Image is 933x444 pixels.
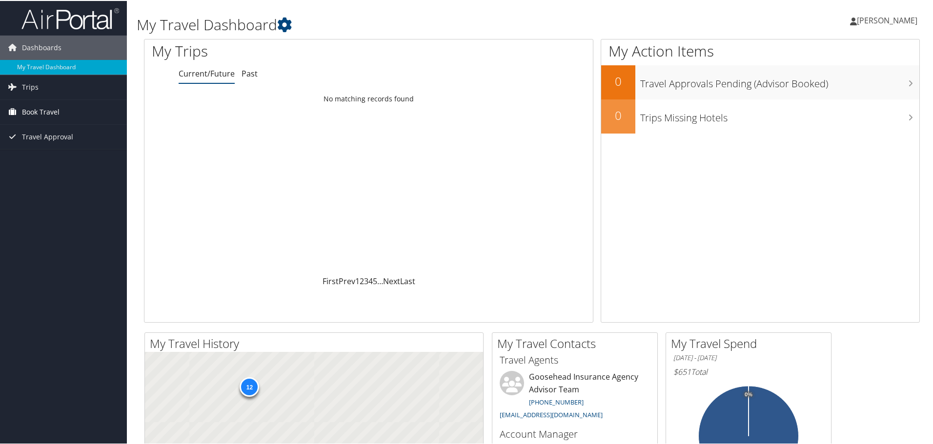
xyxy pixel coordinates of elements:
a: 1 [355,275,360,286]
h2: My Travel History [150,334,483,351]
a: 0Trips Missing Hotels [601,98,919,133]
h3: Travel Approvals Pending (Advisor Booked) [640,71,919,90]
a: [PHONE_NUMBER] [529,397,584,405]
a: Current/Future [179,67,235,78]
td: No matching records found [144,89,593,107]
h3: Trips Missing Hotels [640,105,919,124]
a: 5 [373,275,377,286]
span: Trips [22,74,39,98]
a: First [323,275,339,286]
li: Goosehead Insurance Agency Advisor Team [495,370,655,422]
h1: My Travel Dashboard [137,14,664,34]
span: [PERSON_NAME] [857,14,917,25]
h3: Travel Agents [500,352,650,366]
tspan: 0% [745,391,752,397]
h6: Total [673,366,824,376]
h2: My Travel Contacts [497,334,657,351]
a: Past [242,67,258,78]
h2: 0 [601,106,635,123]
a: Prev [339,275,355,286]
h2: My Travel Spend [671,334,831,351]
a: Next [383,275,400,286]
a: [EMAIL_ADDRESS][DOMAIN_NAME] [500,409,603,418]
h3: Account Manager [500,426,650,440]
a: 0Travel Approvals Pending (Advisor Booked) [601,64,919,98]
span: $651 [673,366,691,376]
h1: My Action Items [601,40,919,60]
span: Book Travel [22,99,60,123]
a: Last [400,275,415,286]
span: Dashboards [22,35,61,59]
h6: [DATE] - [DATE] [673,352,824,362]
h2: 0 [601,72,635,89]
a: 2 [360,275,364,286]
a: 3 [364,275,368,286]
a: 4 [368,275,373,286]
h1: My Trips [152,40,399,60]
span: Travel Approval [22,124,73,148]
img: airportal-logo.png [21,6,119,29]
span: … [377,275,383,286]
div: 12 [240,376,259,396]
a: [PERSON_NAME] [850,5,927,34]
